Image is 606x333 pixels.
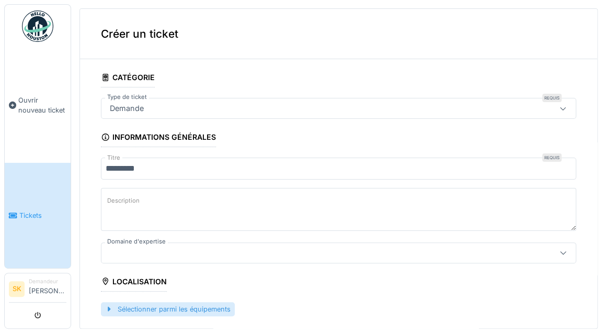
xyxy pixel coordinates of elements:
[106,103,148,114] div: Demande
[101,70,155,87] div: Catégorie
[101,302,235,316] div: Sélectionner parmi les équipements
[80,9,597,59] div: Créer un ticket
[18,95,66,115] span: Ouvrir nouveau ticket
[29,277,66,300] li: [PERSON_NAME]
[542,94,562,102] div: Requis
[9,277,66,303] a: SK Demandeur[PERSON_NAME]
[542,153,562,162] div: Requis
[105,237,168,246] label: Domaine d'expertise
[105,93,149,102] label: Type de ticket
[19,210,66,220] span: Tickets
[105,153,122,162] label: Titre
[101,129,216,147] div: Informations générales
[29,277,66,285] div: Demandeur
[5,48,71,163] a: Ouvrir nouveau ticket
[9,281,25,297] li: SK
[5,163,71,268] a: Tickets
[22,10,53,42] img: Badge_color-CXgf-gQk.svg
[101,274,167,292] div: Localisation
[105,194,142,207] label: Description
